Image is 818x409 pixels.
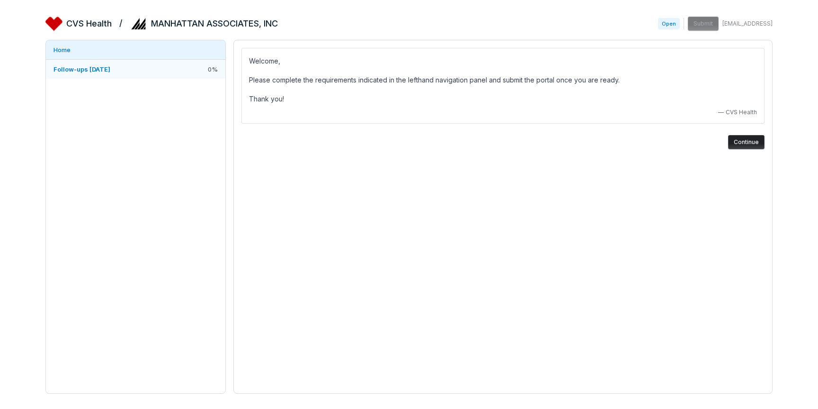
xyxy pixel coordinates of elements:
span: CVS Health [726,109,757,116]
h2: MANHATTAN ASSOCIATES, INC [151,18,278,30]
a: Follow-ups [DATE]0% [46,60,225,79]
h2: / [119,15,123,29]
a: Home [46,40,225,59]
h2: CVS Health [66,18,112,30]
span: Follow-ups [DATE] [53,65,110,73]
span: — [718,109,724,116]
span: [EMAIL_ADDRESS] [722,20,773,27]
span: Open [658,18,680,29]
p: Please complete the requirements indicated in the lefthand navigation panel and submit the portal... [249,74,757,86]
button: Continue [728,135,765,149]
p: Thank you! [249,93,757,105]
p: Welcome, [249,55,757,67]
span: 0 % [208,65,218,73]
